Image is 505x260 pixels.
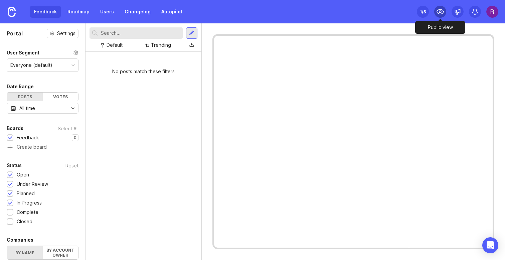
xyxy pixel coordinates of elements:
[43,93,78,101] div: Votes
[17,171,29,178] div: Open
[43,246,78,259] label: By account owner
[7,29,23,37] h1: Portal
[74,135,76,140] p: 0
[17,218,32,225] div: Closed
[482,237,498,253] div: Open Intercom Messenger
[17,199,42,207] div: In Progress
[7,236,33,244] div: Companies
[486,6,498,18] img: Rakesh Saini
[107,41,123,49] div: Default
[17,209,38,216] div: Complete
[17,190,35,197] div: Planned
[7,246,43,259] label: By name
[58,127,78,130] div: Select All
[7,145,78,151] a: Create board
[417,6,429,18] button: 1/5
[7,124,23,132] div: Boards
[47,29,78,38] button: Settings
[10,61,52,69] div: Everyone (default)
[17,134,39,141] div: Feedback
[7,161,22,169] div: Status
[8,7,16,17] img: Canny Home
[101,29,180,37] input: Search...
[17,180,48,188] div: Under Review
[151,41,171,49] div: Trending
[157,6,186,18] a: Autopilot
[420,7,426,16] div: 1 /5
[19,105,35,112] div: All time
[67,106,78,111] svg: toggle icon
[7,93,43,101] div: Posts
[121,6,155,18] a: Changelog
[7,49,39,57] div: User Segment
[415,21,465,34] div: Public view
[63,6,94,18] a: Roadmap
[7,83,34,91] div: Date Range
[65,164,78,167] div: Reset
[96,6,118,18] a: Users
[86,62,201,81] div: No posts match these filters
[57,30,75,37] span: Settings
